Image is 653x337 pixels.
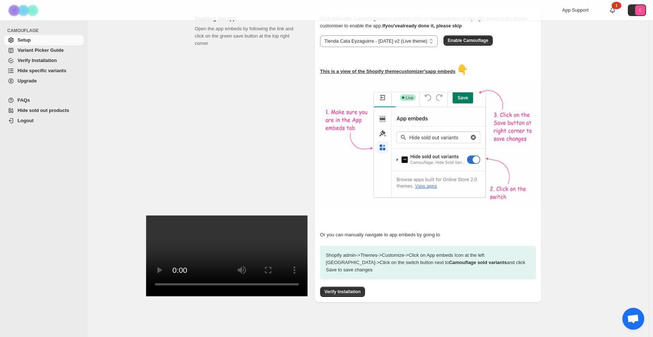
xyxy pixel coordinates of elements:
a: Upgrade [4,76,84,86]
span: FAQs [18,97,30,103]
span: Verify Installation [324,289,361,295]
span: 👇 [457,64,468,75]
span: Enable Camouflage [448,38,488,43]
span: Setup [18,37,31,43]
a: FAQs [4,95,84,105]
a: 1 [609,7,616,14]
u: This is a view of the Shopify theme customizer's app embeds [320,69,456,74]
p: Or you can manually navigate to app embeds by going to [320,231,536,239]
span: App Support [562,7,588,13]
button: Verify Installation [320,287,365,297]
a: Hide specific variants [4,66,84,76]
span: Upgrade [18,78,37,84]
span: Verify Installation [18,58,57,63]
a: Variant Picker Guide [4,45,84,55]
span: Hide sold out products [18,108,69,113]
a: Verify Installation [4,55,84,66]
p: Click on Enable Camouflage button and then click on the Save button at top-right corner in the th... [320,15,536,30]
text: C [639,8,642,12]
strong: Camouflage sold variants [449,260,507,265]
span: CAMOUFLAGE [7,28,84,34]
b: If you've already done it, please skip [382,23,462,28]
img: camouflage-enable [320,81,539,209]
div: Open the app embeds by following the link and click on the green save button at the top right corner [195,25,303,286]
button: Enable Camouflage [443,35,493,46]
div: Chat abierto [622,308,644,330]
p: Shopify admin -> Themes -> Customize -> Click on App embeds Icon at the left [GEOGRAPHIC_DATA] ->... [320,246,536,279]
button: Avatar with initials C [628,4,646,16]
span: Logout [18,118,34,123]
video: Enable Camouflage in theme app embeds [146,216,308,296]
a: Hide sold out products [4,105,84,116]
a: Setup [4,35,84,45]
a: Enable Camouflage [443,38,493,43]
span: Hide specific variants [18,68,66,73]
a: Verify Installation [320,289,365,294]
div: 1 [612,2,621,9]
a: Logout [4,116,84,126]
span: Avatar with initials C [635,5,645,15]
img: Camouflage [6,0,42,20]
span: Variant Picker Guide [18,47,64,53]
